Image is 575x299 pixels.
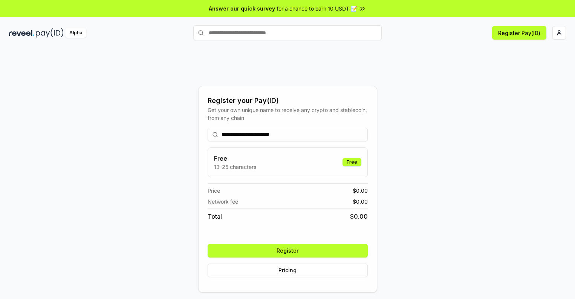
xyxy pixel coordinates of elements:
[208,187,220,195] span: Price
[36,28,64,38] img: pay_id
[208,198,238,205] span: Network fee
[353,198,368,205] span: $ 0.00
[208,264,368,277] button: Pricing
[208,95,368,106] div: Register your Pay(ID)
[350,212,368,221] span: $ 0.00
[9,28,34,38] img: reveel_dark
[214,154,256,163] h3: Free
[208,106,368,122] div: Get your own unique name to receive any crypto and stablecoin, from any chain
[208,212,222,221] span: Total
[209,5,275,12] span: Answer our quick survey
[492,26,546,40] button: Register Pay(ID)
[353,187,368,195] span: $ 0.00
[65,28,86,38] div: Alpha
[208,244,368,258] button: Register
[343,158,361,166] div: Free
[277,5,357,12] span: for a chance to earn 10 USDT 📝
[214,163,256,171] p: 13-25 characters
